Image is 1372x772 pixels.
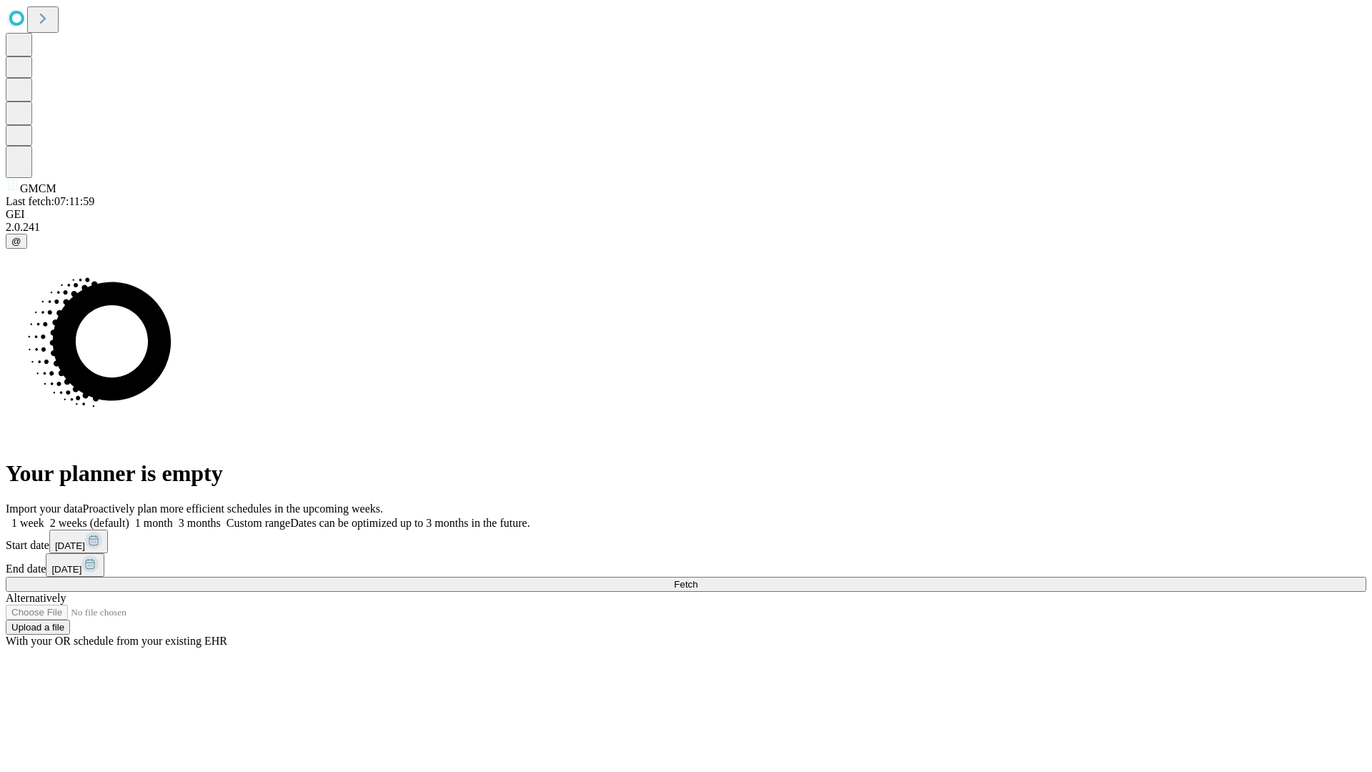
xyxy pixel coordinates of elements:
[50,517,129,529] span: 2 weeks (default)
[20,182,56,194] span: GMCM
[46,553,104,577] button: [DATE]
[6,530,1366,553] div: Start date
[6,208,1366,221] div: GEI
[49,530,108,553] button: [DATE]
[6,195,94,207] span: Last fetch: 07:11:59
[6,553,1366,577] div: End date
[6,577,1366,592] button: Fetch
[179,517,221,529] span: 3 months
[6,635,227,647] span: With your OR schedule from your existing EHR
[227,517,290,529] span: Custom range
[6,221,1366,234] div: 2.0.241
[83,503,383,515] span: Proactively plan more efficient schedules in the upcoming weeks.
[135,517,173,529] span: 1 month
[290,517,530,529] span: Dates can be optimized up to 3 months in the future.
[51,564,81,575] span: [DATE]
[6,503,83,515] span: Import your data
[11,517,44,529] span: 1 week
[674,579,697,590] span: Fetch
[6,620,70,635] button: Upload a file
[6,234,27,249] button: @
[6,592,66,604] span: Alternatively
[55,540,85,551] span: [DATE]
[6,460,1366,487] h1: Your planner is empty
[11,236,21,247] span: @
